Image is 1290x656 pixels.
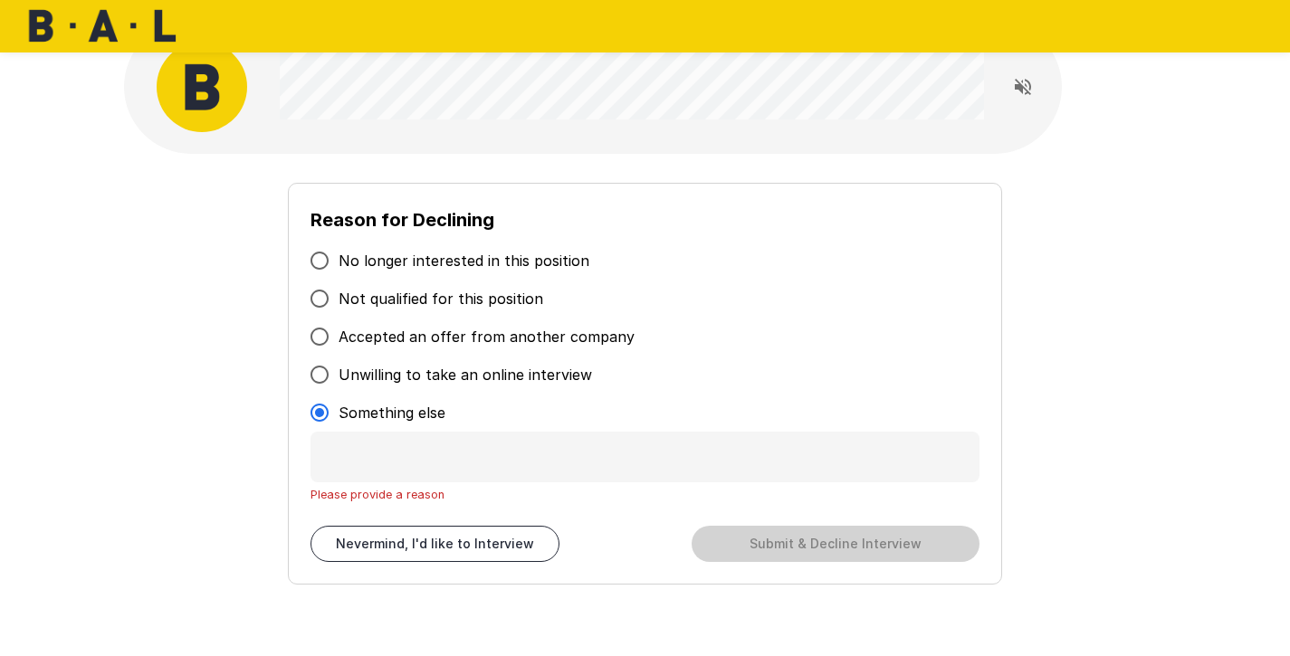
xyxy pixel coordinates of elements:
[311,485,979,504] p: Please provide a reason
[1005,69,1041,105] button: Read questions aloud
[339,326,635,347] span: Accepted an offer from another company
[339,402,445,423] span: Something else
[311,526,559,562] button: Nevermind, I'd like to Interview
[339,250,589,271] span: No longer interested in this position
[339,288,543,309] span: Not qualified for this position
[311,209,494,231] b: Reason for Declining
[157,42,247,132] img: bal_avatar.png
[339,364,592,385] span: Unwilling to take an online interview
